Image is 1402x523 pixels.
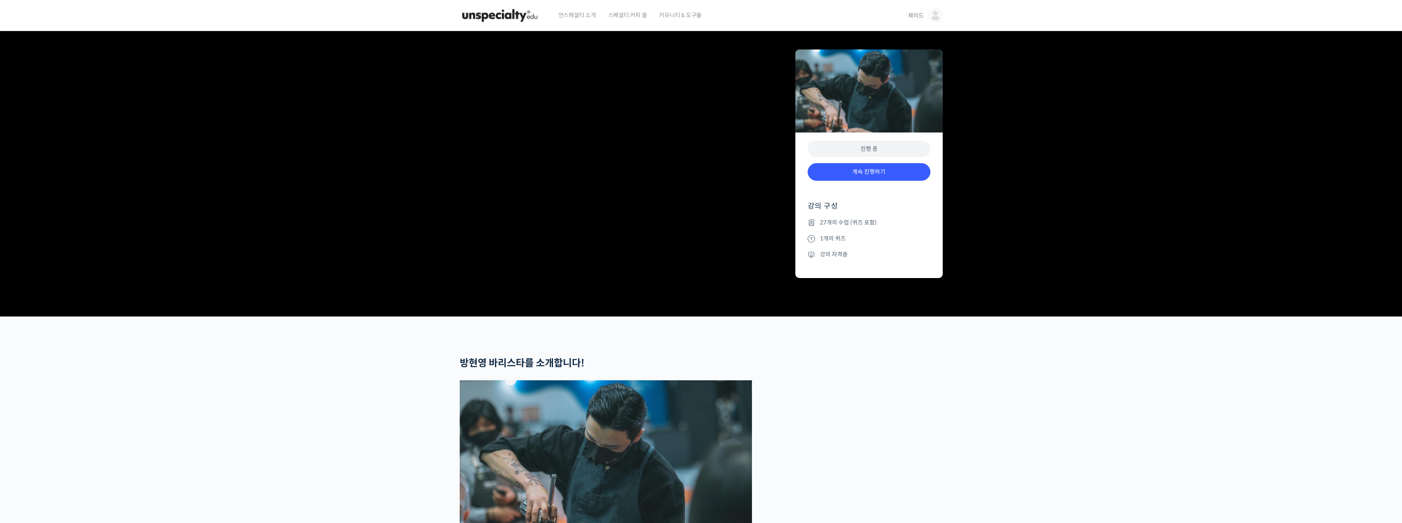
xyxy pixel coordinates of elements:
[808,201,930,218] h4: 강의 구성
[808,141,930,157] div: 진행 중
[808,218,930,227] li: 27개의 수업 (퀴즈 포함)
[808,163,930,181] a: 계속 진행하기
[808,233,930,243] li: 1개의 퀴즈
[808,249,930,259] li: 강의 자격증
[460,357,581,369] strong: 방현영 바리스타를 소개합니다
[460,357,752,369] h2: !
[908,12,923,19] span: 제이드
